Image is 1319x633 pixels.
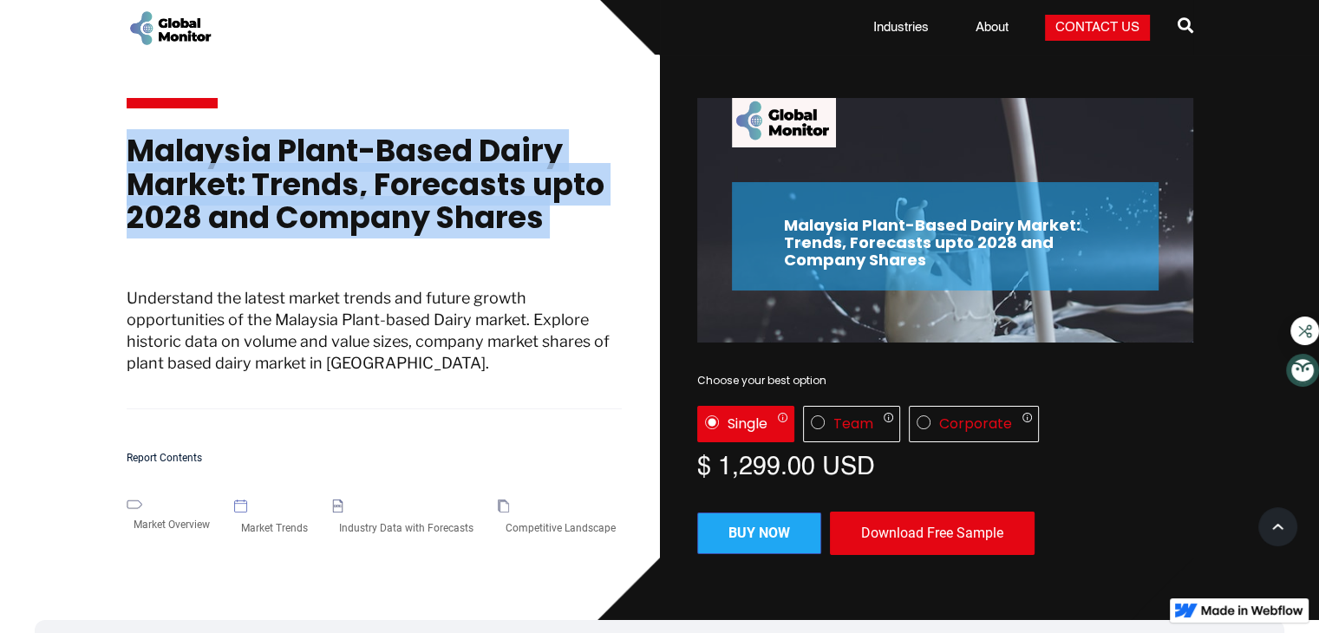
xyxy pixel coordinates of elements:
h1: Malaysia Plant-Based Dairy Market: Trends, Forecasts upto 2028 and Company Shares [127,134,623,252]
div: Choose your best option [697,372,1193,389]
img: Made in Webflow [1201,605,1303,616]
a:  [1178,10,1193,45]
div: License [697,406,1193,442]
div: Competitive Landscape [498,512,622,544]
a: Industries [863,19,939,36]
div: Team [833,415,873,433]
span:  [1178,13,1193,37]
div: Industry Data with Forecasts [332,512,480,544]
p: Understand the latest market trends and future growth opportunities of the Malaysia Plant-based D... [127,287,623,410]
h5: Report Contents [127,453,623,464]
a: Buy now [697,512,821,554]
div: Single [728,415,767,433]
div: Market Trends [234,512,315,544]
a: About [965,19,1019,36]
a: Contact Us [1045,15,1150,41]
div: Corporate [939,415,1012,433]
div: Download Free Sample [830,512,1035,555]
h2: Malaysia Plant-Based Dairy Market: Trends, Forecasts upto 2028 and Company Shares [784,217,1107,268]
a: home [127,9,213,48]
div: $ 1,299.00 USD [697,451,1193,477]
div: Market Overview [127,509,217,540]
